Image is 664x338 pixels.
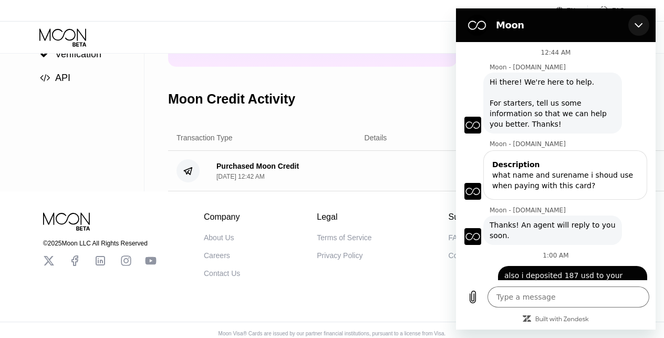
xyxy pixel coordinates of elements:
div: Company [204,212,240,222]
div: EN [567,7,576,14]
span: Verification [55,49,101,59]
div: Privacy Policy [317,251,362,260]
div: Legal [317,212,371,222]
div: EN [556,5,588,16]
div: FAQs [449,233,467,242]
div: Contact Us [449,251,485,260]
div: Purchased Moon Credit [216,162,299,170]
iframe: Messaging window [456,8,656,330]
div: Moon Credit Activity [168,91,295,107]
span:  [40,73,50,83]
div:  [39,73,50,83]
div: Moon Visa® Cards are issued by our partner financial institutions, pursuant to a license from Visa. [210,331,454,336]
div: Contact Us [204,269,240,278]
div: [DATE] 12:42 AM [216,173,265,180]
div: Support [449,212,485,222]
span:  [40,49,49,59]
div: About Us [204,233,234,242]
div: Terms of Service [317,233,371,242]
div: FAQ [612,7,625,14]
div: Careers [204,251,230,260]
div: © 2025 Moon LLC All Rights Reserved [43,240,157,247]
span: API [55,73,70,83]
div:  [39,49,50,59]
div: Transaction Type [177,134,233,142]
div: FAQ [588,5,625,16]
div: Details [365,134,387,142]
